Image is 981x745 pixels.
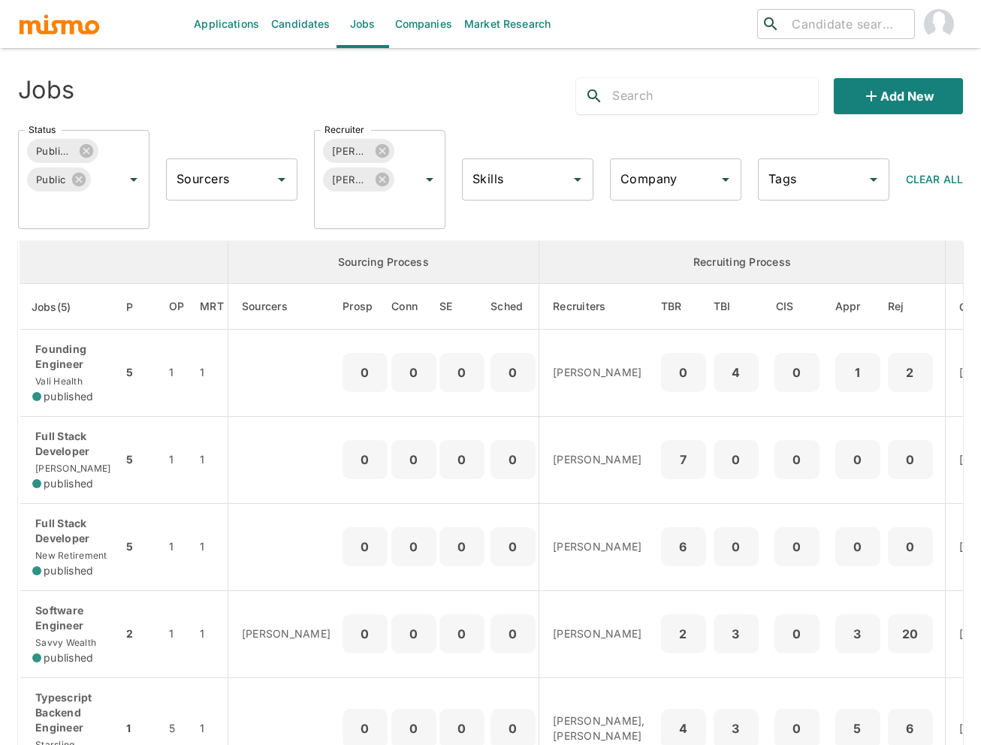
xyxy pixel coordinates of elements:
[497,718,530,739] p: 0
[419,169,440,190] button: Open
[343,284,391,330] th: Prospects
[667,623,700,644] p: 2
[391,284,436,330] th: Connections
[894,718,927,739] p: 6
[780,623,813,644] p: 0
[894,449,927,470] p: 0
[397,449,430,470] p: 0
[436,284,487,330] th: Sent Emails
[323,139,394,163] div: [PERSON_NAME]
[445,623,478,644] p: 0
[894,362,927,383] p: 2
[122,330,156,417] td: 5
[18,13,101,35] img: logo
[349,449,382,470] p: 0
[445,718,478,739] p: 0
[32,603,110,633] p: Software Engineer
[539,241,946,284] th: Recruiting Process
[27,139,98,163] div: Published
[667,718,700,739] p: 4
[884,284,946,330] th: Rejected
[323,167,394,192] div: [PERSON_NAME]
[762,284,832,330] th: Client Interview Scheduled
[841,449,874,470] p: 0
[32,637,96,648] span: Savvy Wealth
[397,623,430,644] p: 0
[157,503,197,590] td: 1
[32,550,107,561] span: New Retirement
[841,623,874,644] p: 3
[242,626,331,641] p: [PERSON_NAME]
[780,449,813,470] p: 0
[720,449,753,470] p: 0
[667,362,700,383] p: 0
[780,718,813,739] p: 0
[324,123,364,136] label: Recruiter
[32,342,110,372] p: Founding Engineer
[32,690,110,735] p: Typescript Backend Engineer
[32,429,110,459] p: Full Stack Developer
[445,362,478,383] p: 0
[123,169,144,190] button: Open
[196,503,228,590] td: 1
[780,536,813,557] p: 0
[323,143,379,160] span: [PERSON_NAME]
[497,623,530,644] p: 0
[576,78,612,114] button: search
[349,362,382,383] p: 0
[27,143,83,160] span: Published
[32,516,110,546] p: Full Stack Developer
[715,169,736,190] button: Open
[32,376,83,387] span: Vali Health
[612,84,818,108] input: Search
[196,416,228,503] td: 1
[445,449,478,470] p: 0
[323,171,379,189] span: [PERSON_NAME]
[667,449,700,470] p: 7
[228,241,539,284] th: Sourcing Process
[122,503,156,590] td: 5
[553,539,645,554] p: [PERSON_NAME]
[18,75,74,105] h4: Jobs
[32,298,91,316] span: Jobs(5)
[657,284,710,330] th: To Be Reviewed
[157,590,197,677] td: 1
[196,284,228,330] th: Market Research Total
[126,298,152,316] span: P
[196,330,228,417] td: 1
[841,718,874,739] p: 5
[397,536,430,557] p: 0
[710,284,762,330] th: To Be Interviewed
[271,169,292,190] button: Open
[841,362,874,383] p: 1
[27,171,75,189] span: Public
[157,416,197,503] td: 1
[27,167,91,192] div: Public
[924,9,954,39] img: Carmen Vilachá
[906,173,963,185] span: Clear All
[29,123,56,136] label: Status
[832,284,884,330] th: Approved
[157,284,197,330] th: Open Positions
[720,718,753,739] p: 3
[32,463,110,474] span: [PERSON_NAME]
[44,389,93,404] span: published
[720,536,753,557] p: 0
[894,536,927,557] p: 0
[834,78,963,114] button: Add new
[863,169,884,190] button: Open
[667,536,700,557] p: 6
[894,623,927,644] p: 20
[397,362,430,383] p: 0
[122,284,156,330] th: Priority
[720,362,753,383] p: 4
[553,626,645,641] p: [PERSON_NAME]
[497,362,530,383] p: 0
[780,362,813,383] p: 0
[44,650,93,665] span: published
[841,536,874,557] p: 0
[445,536,478,557] p: 0
[553,452,645,467] p: [PERSON_NAME]
[553,713,645,743] p: [PERSON_NAME], [PERSON_NAME]
[397,718,430,739] p: 0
